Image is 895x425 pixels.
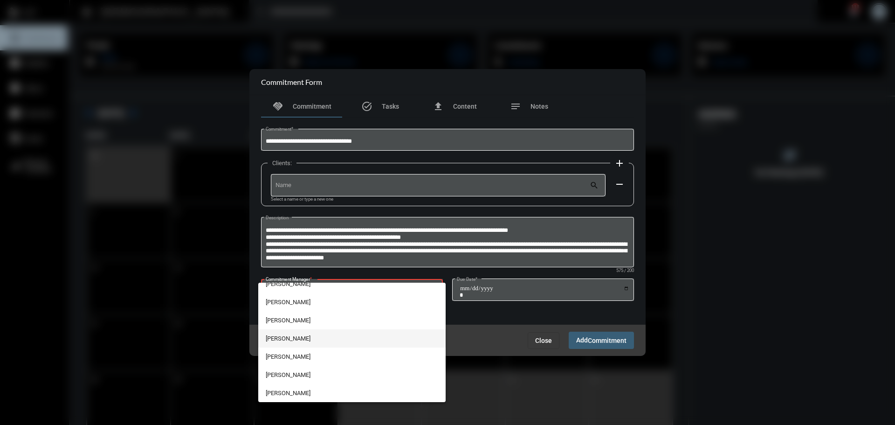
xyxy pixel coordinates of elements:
[266,366,439,384] span: [PERSON_NAME]
[266,348,439,366] span: [PERSON_NAME]
[266,275,439,293] span: [PERSON_NAME]
[266,293,439,311] span: [PERSON_NAME]
[266,329,439,348] span: [PERSON_NAME]
[266,384,439,402] span: [PERSON_NAME]
[266,311,439,329] span: [PERSON_NAME]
